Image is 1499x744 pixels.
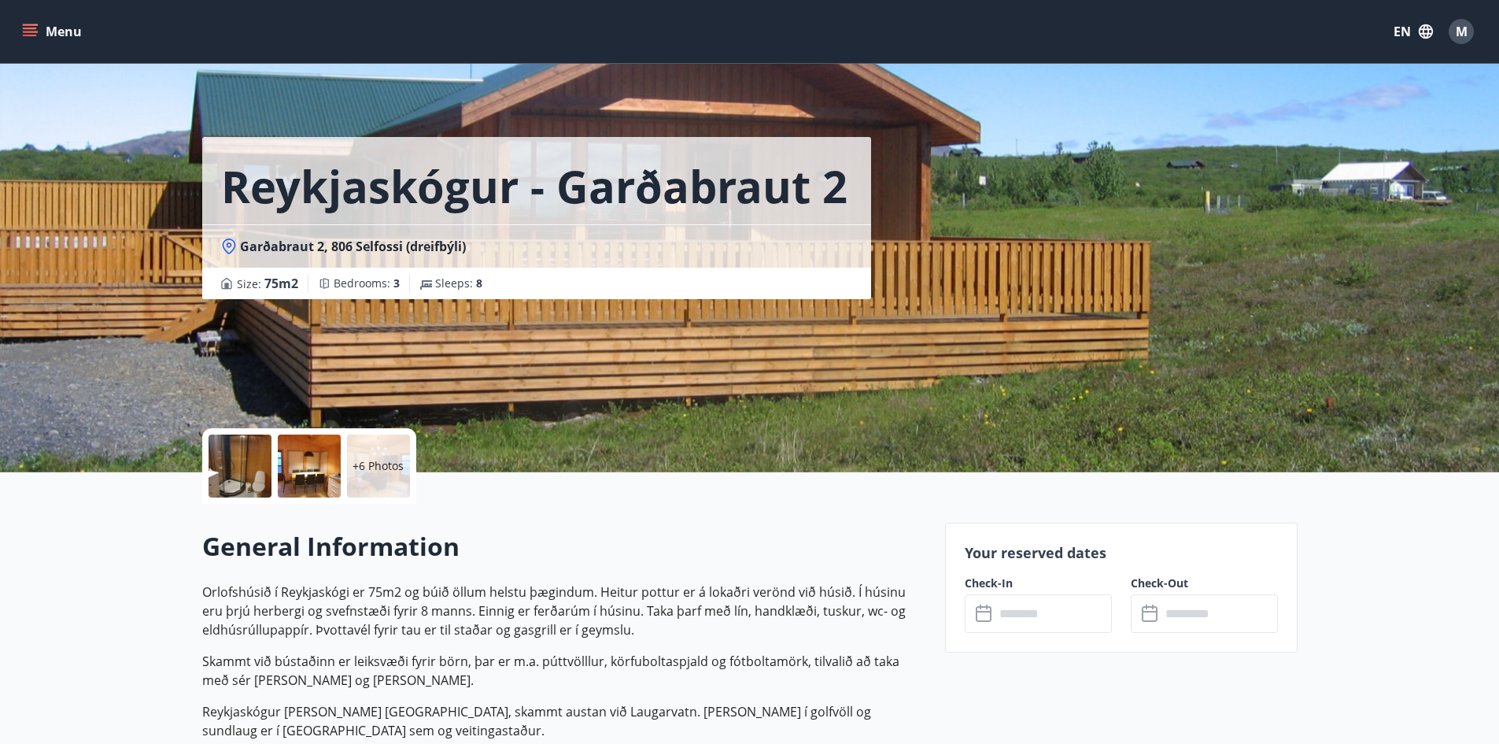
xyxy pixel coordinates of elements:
[1387,17,1439,46] button: EN
[965,576,1112,591] label: Check-In
[240,238,466,255] span: Garðabraut 2, 806 Selfossi (dreifbýli)
[393,276,400,291] span: 3
[237,274,298,293] span: Size :
[435,276,482,291] span: Sleeps :
[965,542,1278,563] p: Your reserved dates
[353,458,404,474] p: +6 Photos
[1442,13,1480,50] button: M
[1131,576,1278,591] label: Check-Out
[221,156,847,216] h1: Reykjaskógur - Garðabraut 2
[264,275,298,292] span: 75 m2
[202,652,926,690] p: Skammt við bústaðinn er leiksvæði fyrir börn, þar er m.a. púttvölllur, körfuboltaspjald og fótbol...
[476,276,482,291] span: 8
[1456,23,1468,40] span: M
[19,17,88,46] button: menu
[202,529,926,564] h2: General Information
[202,583,926,639] p: Orlofshúsið í Reykjaskógi er 75m2 og búið öllum helstu þægindum. Heitur pottur er á lokaðri verön...
[334,276,400,291] span: Bedrooms :
[202,702,926,740] p: Reykjaskógur [PERSON_NAME] [GEOGRAPHIC_DATA], skammt austan við Laugarvatn. [PERSON_NAME] í golfv...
